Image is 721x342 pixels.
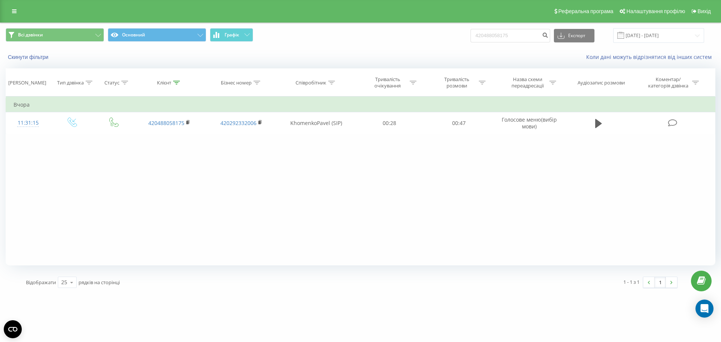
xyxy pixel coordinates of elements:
td: 00:47 [424,112,493,134]
div: [PERSON_NAME] [8,80,46,86]
div: Open Intercom Messenger [695,300,713,318]
span: Графік [225,32,239,38]
td: 00:28 [355,112,424,134]
span: Реферальна програма [558,8,614,14]
td: Голосове меню(вибір мови) [493,112,566,134]
input: Пошук за номером [471,29,550,42]
div: Тип дзвінка [57,80,84,86]
span: Всі дзвінки [18,32,43,38]
span: рядків на сторінці [78,279,120,286]
div: Аудіозапис розмови [578,80,625,86]
div: 25 [61,279,67,286]
div: Тривалість розмови [437,76,477,89]
a: Коли дані можуть відрізнятися вiд інших систем [586,53,715,60]
span: Налаштування профілю [626,8,685,14]
button: Open CMP widget [4,320,22,338]
button: Графік [210,28,253,42]
td: KhomenkoPavel (SIP) [277,112,355,134]
a: 420488058175 [148,119,184,127]
div: Назва схеми переадресації [507,76,548,89]
a: 1 [655,277,666,288]
td: Вчора [6,97,715,112]
div: Бізнес номер [221,80,252,86]
div: Тривалість очікування [368,76,408,89]
button: Всі дзвінки [6,28,104,42]
div: Співробітник [296,80,326,86]
button: Експорт [554,29,594,42]
a: 420292332006 [220,119,256,127]
button: Основний [108,28,206,42]
div: Коментар/категорія дзвінка [646,76,690,89]
div: Клієнт [157,80,171,86]
button: Скинути фільтри [6,54,52,60]
div: 11:31:15 [14,116,43,130]
span: Відображати [26,279,56,286]
div: Статус [104,80,119,86]
span: Вихід [698,8,711,14]
div: 1 - 1 з 1 [623,278,640,286]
